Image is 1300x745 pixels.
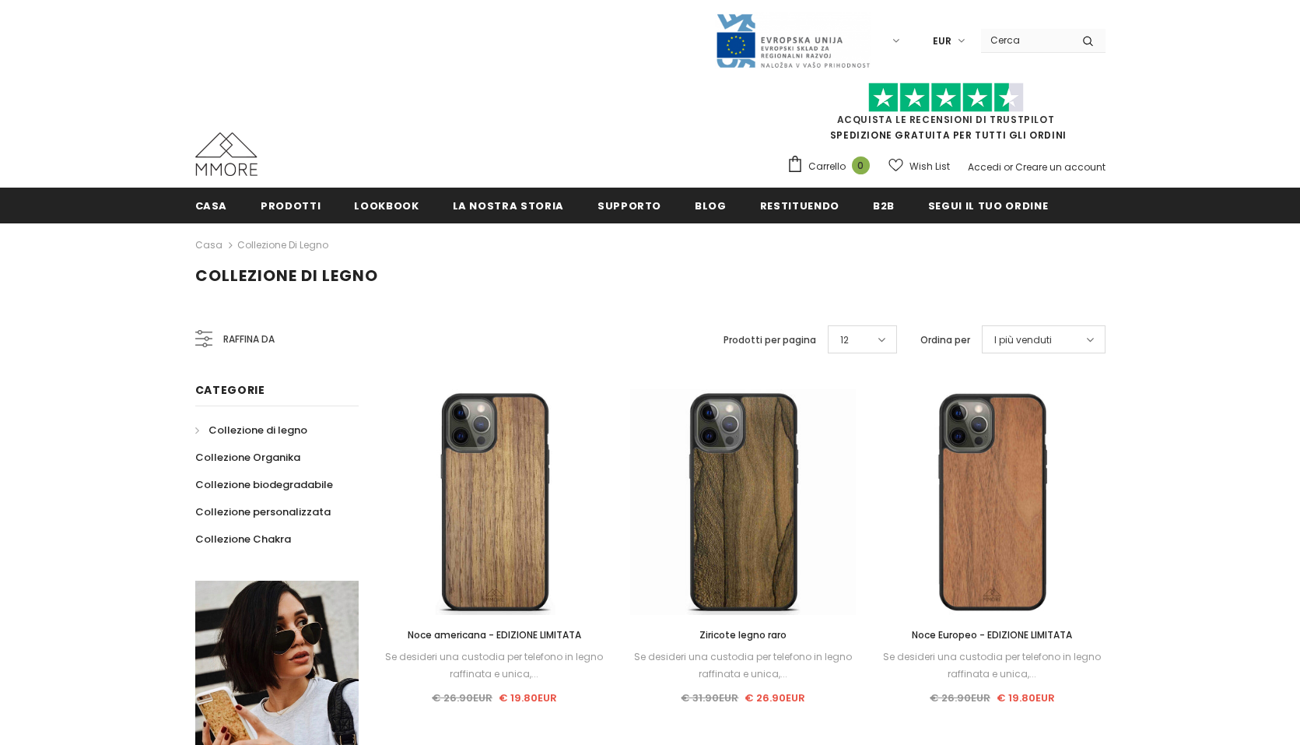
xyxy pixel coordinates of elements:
[237,238,328,251] a: Collezione di legno
[195,471,333,498] a: Collezione biodegradabile
[928,199,1048,213] span: Segui il tuo ordine
[994,332,1052,348] span: I più venduti
[630,648,856,683] div: Se desideri una custodia per telefono in legno raffinata e unica,...
[630,627,856,644] a: Ziricote legno raro
[195,265,378,286] span: Collezione di legno
[195,477,333,492] span: Collezione biodegradabile
[715,33,871,47] a: Javni Razpis
[223,331,275,348] span: Raffina da
[195,199,228,213] span: Casa
[195,382,265,398] span: Categorie
[382,648,608,683] div: Se desideri una custodia per telefono in legno raffinata e unica,...
[453,188,564,223] a: La nostra storia
[597,188,661,223] a: supporto
[981,29,1070,51] input: Search Site
[745,691,805,705] span: € 26.90EUR
[195,236,223,255] a: Casa
[928,188,1048,223] a: Segui il tuo ordine
[453,199,564,213] span: La nostra storia
[499,691,557,705] span: € 19.80EUR
[888,153,950,180] a: Wish List
[879,648,1105,683] div: Se desideri una custodia per telefono in legno raffinata e unica,...
[382,627,608,644] a: Noce americana - EDIZIONE LIMITATA
[195,450,300,465] span: Collezione Organika
[195,504,331,519] span: Collezione personalizzata
[920,332,970,348] label: Ordina per
[195,188,228,223] a: Casa
[760,188,839,223] a: Restituendo
[195,532,291,546] span: Collezione Chakra
[354,199,419,213] span: Lookbook
[912,628,1072,641] span: Noce Europeo - EDIZIONE LIMITATA
[852,156,870,174] span: 0
[879,627,1105,644] a: Noce Europeo - EDIZIONE LIMITATA
[968,160,1001,174] a: Accedi
[261,188,321,223] a: Prodotti
[695,188,727,223] a: Blog
[930,691,990,705] span: € 26.90EUR
[787,90,1106,142] span: SPEDIZIONE GRATUITA PER TUTTI GLI ORDINI
[837,113,1055,126] a: Acquista le recensioni di TrustPilot
[699,628,787,641] span: Ziricote legno raro
[715,12,871,69] img: Javni Razpis
[354,188,419,223] a: Lookbook
[261,199,321,213] span: Prodotti
[808,159,846,174] span: Carrello
[432,691,492,705] span: € 26.90EUR
[408,628,581,641] span: Noce americana - EDIZIONE LIMITATA
[195,416,307,444] a: Collezione di legno
[873,199,895,213] span: B2B
[597,199,661,213] span: supporto
[787,155,878,178] a: Carrello 0
[195,525,291,553] a: Collezione Chakra
[909,159,950,174] span: Wish List
[840,332,849,348] span: 12
[195,444,300,471] a: Collezione Organika
[208,423,307,438] span: Collezione di legno
[1004,160,1013,174] span: or
[724,332,816,348] label: Prodotti per pagina
[195,132,258,176] img: Casi MMORE
[933,33,951,49] span: EUR
[760,199,839,213] span: Restituendo
[695,199,727,213] span: Blog
[868,83,1024,113] img: Fidati di Pilot Stars
[195,498,331,525] a: Collezione personalizzata
[681,691,738,705] span: € 31.90EUR
[1015,160,1106,174] a: Creare un account
[873,188,895,223] a: B2B
[997,691,1055,705] span: € 19.80EUR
